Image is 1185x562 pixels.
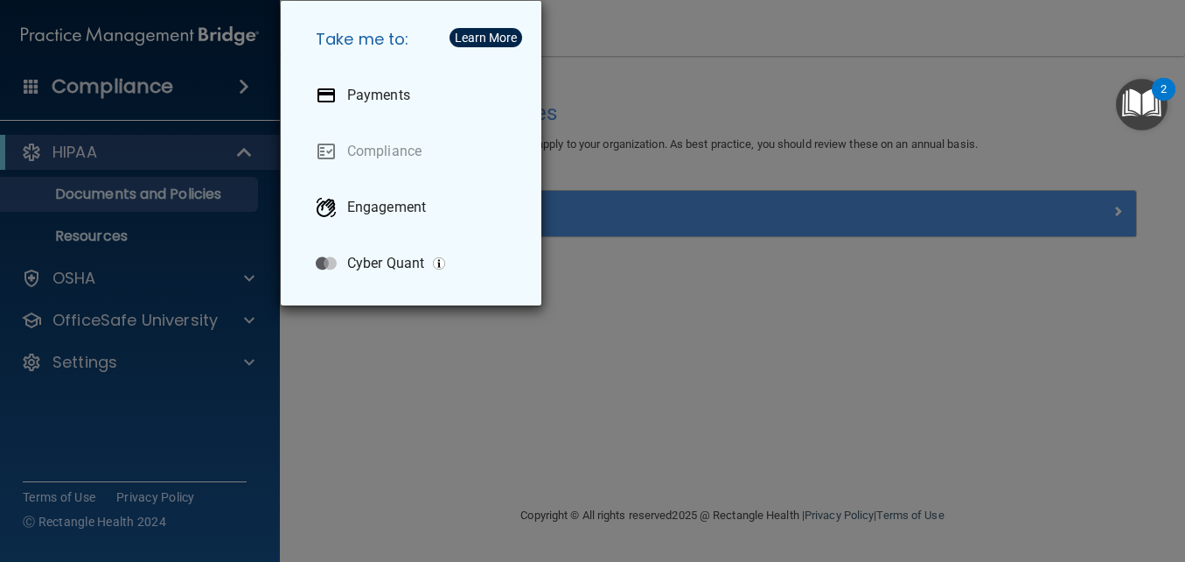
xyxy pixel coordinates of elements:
[347,87,410,104] p: Payments
[450,28,522,47] button: Learn More
[1161,89,1167,112] div: 2
[302,183,527,232] a: Engagement
[347,255,424,272] p: Cyber Quant
[302,71,527,120] a: Payments
[1116,79,1168,130] button: Open Resource Center, 2 new notifications
[455,32,517,44] div: Learn More
[302,15,527,64] h5: Take me to:
[302,239,527,288] a: Cyber Quant
[302,127,527,176] a: Compliance
[347,199,426,216] p: Engagement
